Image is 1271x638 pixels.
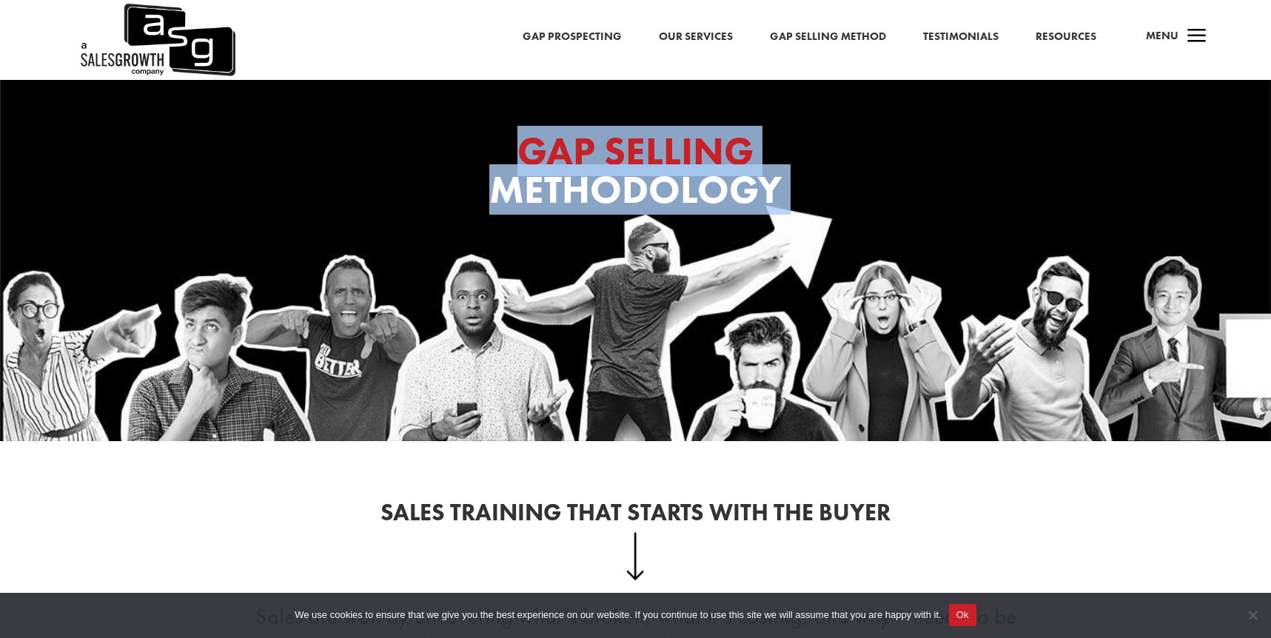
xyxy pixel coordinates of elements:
span: We use cookies to ensure that we give you the best experience on our website. If you continue to ... [295,608,941,622]
span: No [1245,608,1260,622]
span: a [1182,22,1212,52]
a: Gap Prospecting [523,27,622,47]
a: Gap Selling Method [770,27,886,47]
span: GAP SELLING [517,126,754,176]
span: Menu [1146,28,1178,43]
a: Our Services [659,27,733,47]
a: Resources [1036,27,1096,47]
a: Testimonials [923,27,999,47]
h2: Sales Training That Starts With the Buyer [236,501,1036,532]
button: Ok [949,604,976,626]
img: down-arrow [626,532,645,580]
h1: Methodology [340,132,932,218]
